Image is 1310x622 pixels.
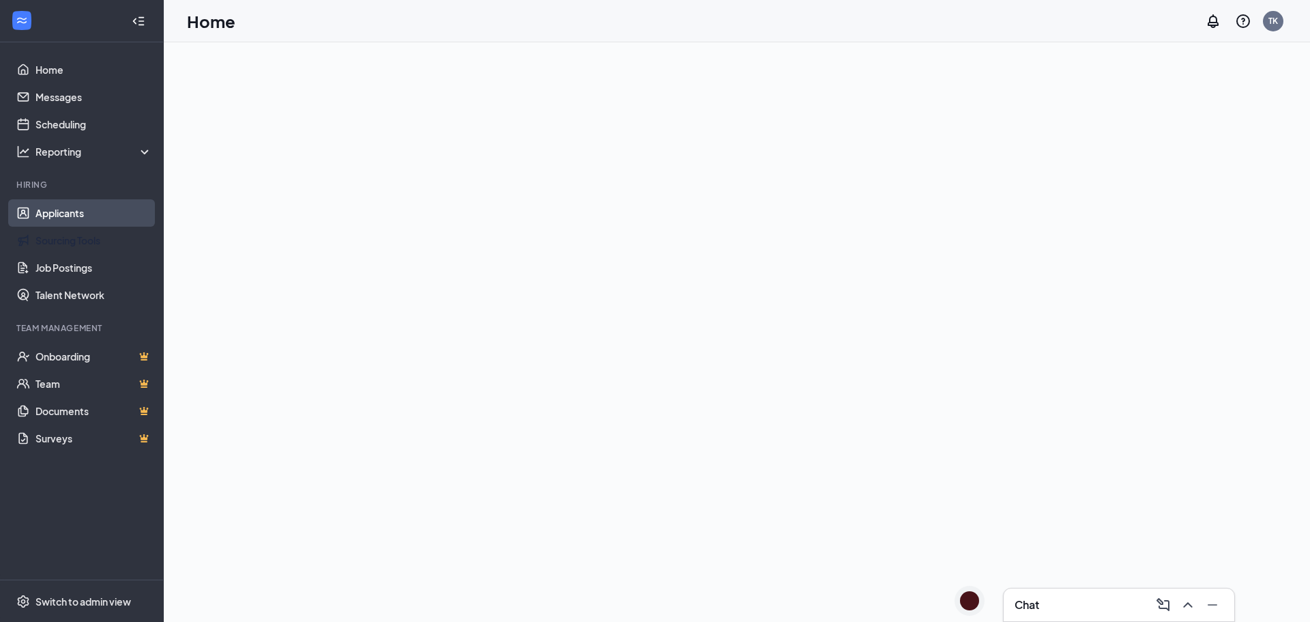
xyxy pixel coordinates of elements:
[1235,13,1251,29] svg: QuestionInfo
[35,370,152,397] a: TeamCrown
[35,56,152,83] a: Home
[35,281,152,309] a: Talent Network
[35,254,152,281] a: Job Postings
[187,10,235,33] h1: Home
[1205,13,1221,29] svg: Notifications
[35,145,153,158] div: Reporting
[16,595,30,608] svg: Settings
[1204,597,1221,613] svg: Minimize
[1155,597,1171,613] svg: ComposeMessage
[16,179,149,190] div: Hiring
[35,425,152,452] a: SurveysCrown
[1177,594,1199,616] button: ChevronUp
[16,322,149,334] div: Team Management
[35,343,152,370] a: OnboardingCrown
[1180,597,1196,613] svg: ChevronUp
[1268,15,1278,27] div: TK
[35,111,152,138] a: Scheduling
[16,145,30,158] svg: Analysis
[35,397,152,425] a: DocumentsCrown
[1202,594,1223,616] button: Minimize
[35,199,152,227] a: Applicants
[1152,594,1174,616] button: ComposeMessage
[15,14,29,27] svg: WorkstreamLogo
[35,227,152,254] a: Sourcing Tools
[35,595,131,608] div: Switch to admin view
[35,83,152,111] a: Messages
[1015,597,1039,612] h3: Chat
[132,14,145,28] svg: Collapse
